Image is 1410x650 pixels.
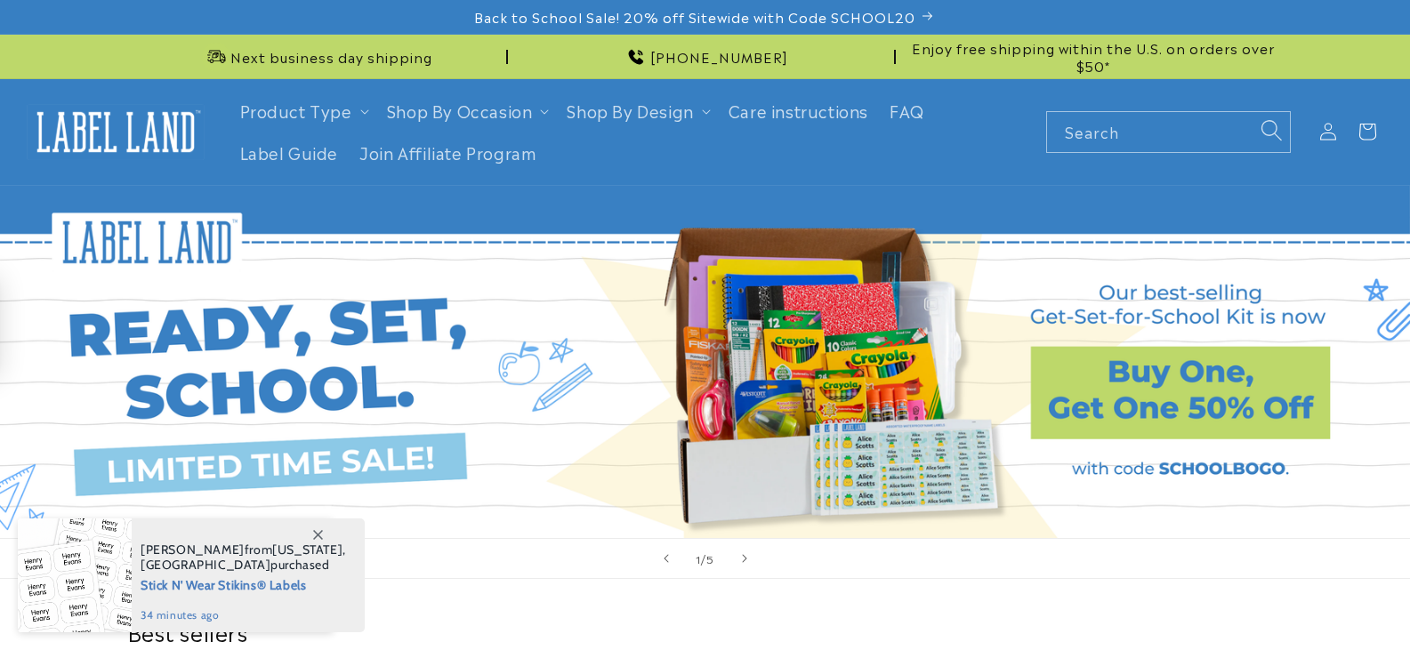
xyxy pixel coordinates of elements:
[718,90,879,132] a: Care instructions
[27,104,205,159] img: Label Land
[515,35,896,78] div: Announcement
[879,90,935,132] a: FAQ
[359,142,536,163] span: Join Affiliate Program
[474,8,915,26] span: Back to School Sale! 20% off Sitewide with Code SCHOOL20
[387,100,533,121] span: Shop By Occasion
[230,90,376,132] summary: Product Type
[567,99,693,122] a: Shop By Design
[1252,111,1291,150] button: Search
[272,542,342,558] span: [US_STATE]
[127,618,1284,646] h2: Best sellers
[127,35,508,78] div: Announcement
[706,550,714,567] span: 5
[230,48,432,66] span: Next business day shipping
[729,100,868,121] span: Care instructions
[890,100,924,121] span: FAQ
[903,39,1284,74] span: Enjoy free shipping within the U.S. on orders over $50*
[230,132,350,173] a: Label Guide
[141,573,346,595] span: Stick N' Wear Stikins® Labels
[141,557,270,573] span: [GEOGRAPHIC_DATA]
[20,98,212,166] a: Label Land
[141,542,346,573] span: from , purchased
[903,35,1284,78] div: Announcement
[556,90,717,132] summary: Shop By Design
[141,607,346,623] span: 34 minutes ago
[650,48,788,66] span: [PHONE_NUMBER]
[240,142,339,163] span: Label Guide
[240,99,352,122] a: Product Type
[647,539,686,578] button: Previous slide
[696,550,701,567] span: 1
[349,132,547,173] a: Join Affiliate Program
[376,90,557,132] summary: Shop By Occasion
[701,550,706,567] span: /
[725,539,764,578] button: Next slide
[141,542,245,558] span: [PERSON_NAME]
